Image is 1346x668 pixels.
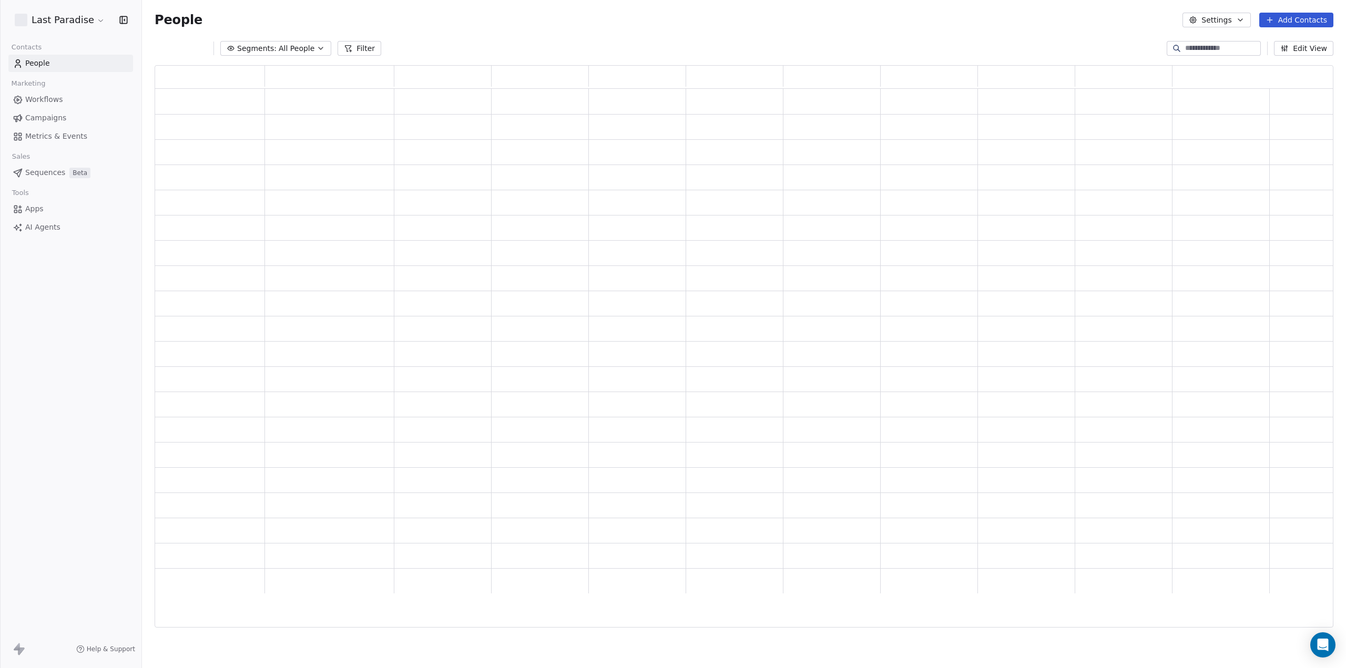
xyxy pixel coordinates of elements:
span: People [155,12,202,28]
span: Segments: [237,43,277,54]
span: Campaigns [25,112,66,124]
a: Campaigns [8,109,133,127]
a: People [8,55,133,72]
a: AI Agents [8,219,133,236]
span: Sales [7,149,35,165]
button: Last Paradise [13,11,107,29]
span: Workflows [25,94,63,105]
span: People [25,58,50,69]
span: Apps [25,203,44,214]
span: Beta [69,168,90,178]
div: grid [155,89,1334,628]
a: Metrics & Events [8,128,133,145]
button: Edit View [1274,41,1333,56]
button: Settings [1182,13,1250,27]
span: All People [279,43,314,54]
div: Open Intercom Messenger [1310,632,1335,657]
span: Last Paradise [32,13,94,27]
span: Tools [7,185,33,201]
a: Help & Support [76,645,135,653]
button: Add Contacts [1259,13,1333,27]
span: Marketing [7,76,50,91]
span: Sequences [25,167,65,178]
span: Metrics & Events [25,131,87,142]
span: AI Agents [25,222,60,233]
a: Workflows [8,91,133,108]
span: Contacts [7,39,46,55]
a: SequencesBeta [8,164,133,181]
button: Filter [338,41,381,56]
a: Apps [8,200,133,218]
span: Help & Support [87,645,135,653]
